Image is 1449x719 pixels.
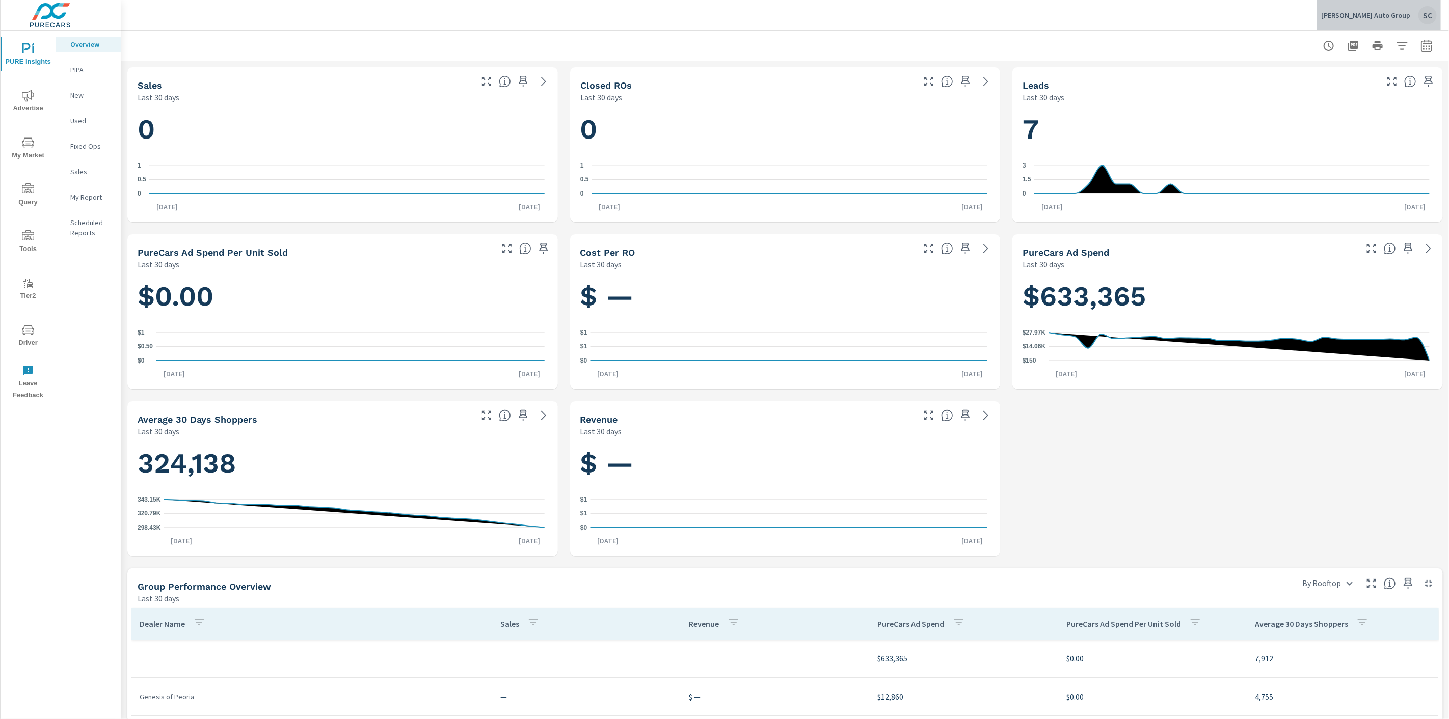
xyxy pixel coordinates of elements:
[70,217,113,238] p: Scheduled Reports
[512,536,548,546] p: [DATE]
[580,446,990,481] h1: $ —
[954,202,990,212] p: [DATE]
[1384,577,1396,590] span: Understand group performance broken down by various segments. Use the dropdown in the upper right...
[138,329,145,336] text: $1
[56,113,121,128] div: Used
[878,652,1050,665] p: $633,365
[954,369,990,379] p: [DATE]
[580,414,618,425] h5: Revenue
[512,369,548,379] p: [DATE]
[921,240,937,257] button: Make Fullscreen
[138,414,257,425] h5: Average 30 Days Shoppers
[4,136,52,161] span: My Market
[138,162,141,169] text: 1
[580,343,587,350] text: $1
[535,73,552,90] a: See more details in report
[1420,240,1437,257] a: See more details in report
[1023,258,1064,270] p: Last 30 days
[70,116,113,126] p: Used
[921,407,937,424] button: Make Fullscreen
[580,279,990,314] h1: $ —
[580,190,584,197] text: 0
[535,240,552,257] span: Save this to your personalized report
[580,176,589,183] text: 0.5
[941,75,953,88] span: Number of Repair Orders Closed by the selected dealership group over the selected time range. [So...
[1066,652,1239,665] p: $0.00
[138,91,179,103] p: Last 30 days
[138,524,161,531] text: 298.43K
[1023,279,1433,314] h1: $633,365
[1400,240,1416,257] span: Save this to your personalized report
[56,37,121,52] div: Overview
[580,80,632,91] h5: Closed ROs
[1404,75,1416,88] span: Number of Leads generated from PureCars Tools for the selected dealership group over the selected...
[138,592,179,604] p: Last 30 days
[70,192,113,202] p: My Report
[590,536,626,546] p: [DATE]
[1255,619,1348,629] p: Average 30 Days Shoppers
[164,536,199,546] p: [DATE]
[580,496,587,503] text: $1
[4,365,52,401] span: Leave Feedback
[138,496,161,503] text: 343.15K
[580,112,990,147] h1: 0
[957,73,974,90] span: Save this to your personalized report
[1023,80,1049,91] h5: Leads
[500,619,519,629] p: Sales
[1400,575,1416,592] span: Save this to your personalized report
[1023,357,1036,364] text: $150
[878,690,1050,703] p: $12,860
[70,90,113,100] p: New
[1066,690,1239,703] p: $0.00
[1049,369,1085,379] p: [DATE]
[4,230,52,255] span: Tools
[1397,202,1433,212] p: [DATE]
[4,43,52,68] span: PURE Insights
[978,73,994,90] a: See more details in report
[1397,369,1433,379] p: [DATE]
[56,139,121,154] div: Fixed Ops
[4,277,52,302] span: Tier2
[1384,242,1396,255] span: Total cost of media for all PureCars channels for the selected dealership group over the selected...
[580,258,622,270] p: Last 30 days
[978,240,994,257] a: See more details in report
[1392,36,1412,56] button: Apply Filters
[580,357,587,364] text: $0
[1023,329,1046,336] text: $27.97K
[1367,36,1388,56] button: Print Report
[499,409,511,422] span: A rolling 30 day total of daily Shoppers on the dealership website, averaged over the selected da...
[499,240,515,257] button: Make Fullscreen
[689,690,862,703] p: $ —
[580,425,622,437] p: Last 30 days
[499,75,511,88] span: Number of vehicles sold by the dealership over the selected date range. [Source: This data is sou...
[1066,619,1181,629] p: PureCars Ad Spend Per Unit Sold
[70,167,113,177] p: Sales
[1416,36,1437,56] button: Select Date Range
[954,536,990,546] p: [DATE]
[140,692,484,702] p: Genesis of Peoria
[1034,202,1070,212] p: [DATE]
[1343,36,1363,56] button: "Export Report to PDF"
[56,164,121,179] div: Sales
[149,202,185,212] p: [DATE]
[515,407,531,424] span: Save this to your personalized report
[70,39,113,49] p: Overview
[878,619,945,629] p: PureCars Ad Spend
[138,581,271,592] h5: Group Performance Overview
[4,90,52,115] span: Advertise
[56,88,121,103] div: New
[1023,91,1064,103] p: Last 30 days
[957,407,974,424] span: Save this to your personalized report
[941,242,953,255] span: Average cost incurred by the dealership from each Repair Order closed over the selected date rang...
[592,202,628,212] p: [DATE]
[138,357,145,364] text: $0
[138,279,548,314] h1: $0.00
[138,247,288,258] h5: PureCars Ad Spend Per Unit Sold
[56,189,121,205] div: My Report
[689,619,719,629] p: Revenue
[478,73,495,90] button: Make Fullscreen
[941,409,953,422] span: Total sales revenue over the selected date range. [Source: This data is sourced from the dealer’s...
[1420,73,1437,90] span: Save this to your personalized report
[478,407,495,424] button: Make Fullscreen
[1255,690,1430,703] p: 4,755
